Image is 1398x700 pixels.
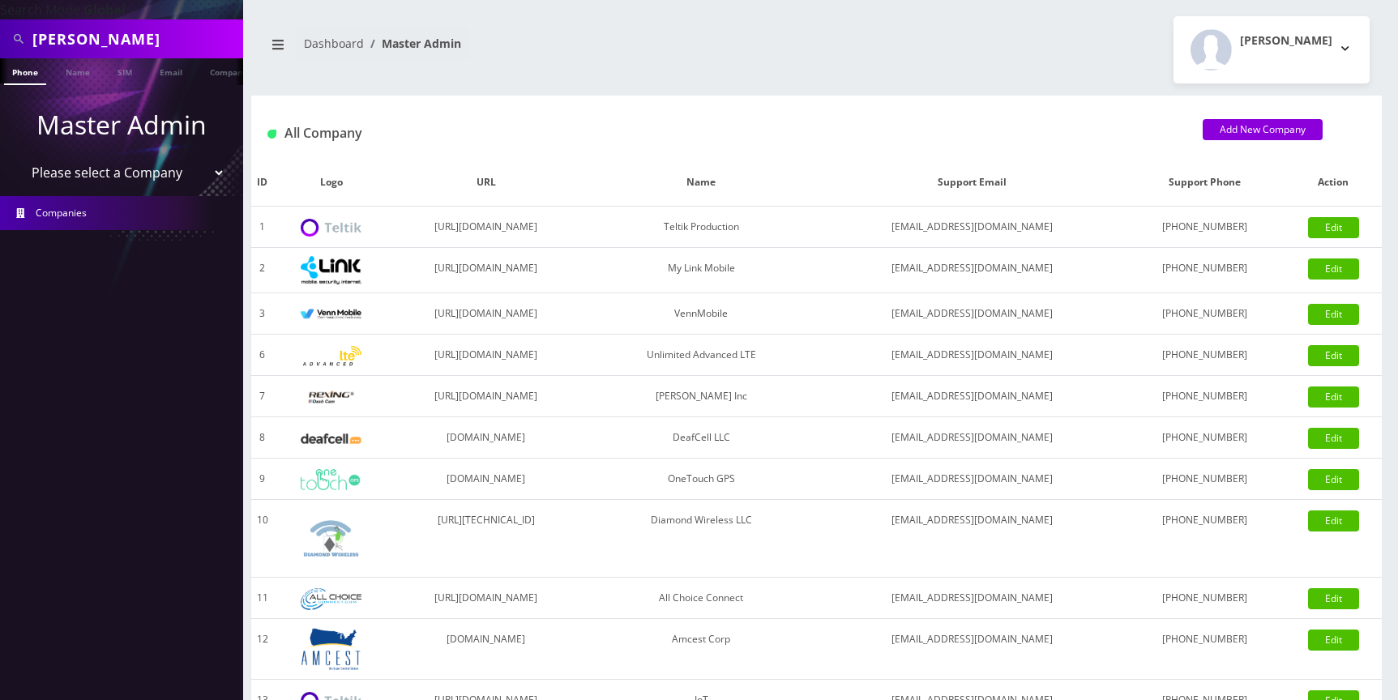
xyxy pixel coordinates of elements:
td: [PHONE_NUMBER] [1124,578,1285,619]
td: DeafCell LLC [584,417,819,459]
td: Diamond Wireless LLC [584,500,819,578]
td: 10 [251,500,274,578]
th: Support Phone [1124,159,1285,207]
td: [EMAIL_ADDRESS][DOMAIN_NAME] [819,248,1124,293]
img: My Link Mobile [301,256,361,284]
td: [URL][DOMAIN_NAME] [389,376,584,417]
button: [PERSON_NAME] [1174,16,1370,83]
a: Company [202,58,256,83]
a: Dashboard [304,36,364,51]
td: [EMAIL_ADDRESS][DOMAIN_NAME] [819,376,1124,417]
th: Logo [274,159,389,207]
td: [PHONE_NUMBER] [1124,335,1285,376]
td: [URL][TECHNICAL_ID] [389,500,584,578]
h2: [PERSON_NAME] [1240,34,1332,48]
a: Edit [1308,428,1359,449]
a: Edit [1308,345,1359,366]
a: Email [152,58,190,83]
th: ID [251,159,274,207]
a: SIM [109,58,140,83]
img: Unlimited Advanced LTE [301,346,361,366]
th: URL [389,159,584,207]
td: [PHONE_NUMBER] [1124,459,1285,500]
td: [PHONE_NUMBER] [1124,376,1285,417]
td: 12 [251,619,274,680]
td: [EMAIL_ADDRESS][DOMAIN_NAME] [819,619,1124,680]
a: Edit [1308,217,1359,238]
a: Edit [1308,304,1359,325]
a: Edit [1308,258,1359,280]
td: [URL][DOMAIN_NAME] [389,293,584,335]
img: Rexing Inc [301,390,361,405]
a: Edit [1308,630,1359,651]
th: Name [584,159,819,207]
td: [EMAIL_ADDRESS][DOMAIN_NAME] [819,417,1124,459]
td: [PHONE_NUMBER] [1124,500,1285,578]
a: Edit [1308,510,1359,531]
td: [URL][DOMAIN_NAME] [389,335,584,376]
td: 1 [251,207,274,248]
td: [PHONE_NUMBER] [1124,417,1285,459]
td: [EMAIL_ADDRESS][DOMAIN_NAME] [819,207,1124,248]
img: Amcest Corp [301,627,361,671]
td: 6 [251,335,274,376]
td: Teltik Production [584,207,819,248]
td: [EMAIL_ADDRESS][DOMAIN_NAME] [819,500,1124,578]
a: Name [58,58,98,83]
input: Search All Companies [32,23,239,54]
a: Edit [1308,588,1359,609]
td: [PHONE_NUMBER] [1124,293,1285,335]
img: VennMobile [301,309,361,320]
td: [EMAIL_ADDRESS][DOMAIN_NAME] [819,335,1124,376]
td: [PHONE_NUMBER] [1124,248,1285,293]
img: Diamond Wireless LLC [301,508,361,569]
td: [PHONE_NUMBER] [1124,207,1285,248]
td: 11 [251,578,274,619]
td: [EMAIL_ADDRESS][DOMAIN_NAME] [819,578,1124,619]
td: [URL][DOMAIN_NAME] [389,207,584,248]
a: Edit [1308,469,1359,490]
td: VennMobile [584,293,819,335]
nav: breadcrumb [263,27,805,73]
td: Unlimited Advanced LTE [584,335,819,376]
td: [PERSON_NAME] Inc [584,376,819,417]
td: [URL][DOMAIN_NAME] [389,578,584,619]
span: Companies [36,206,87,220]
td: [EMAIL_ADDRESS][DOMAIN_NAME] [819,459,1124,500]
td: Amcest Corp [584,619,819,680]
td: [DOMAIN_NAME] [389,619,584,680]
td: 8 [251,417,274,459]
td: 3 [251,293,274,335]
a: Edit [1308,386,1359,408]
img: Teltik Production [301,219,361,237]
td: [URL][DOMAIN_NAME] [389,248,584,293]
td: All Choice Connect [584,578,819,619]
td: [EMAIL_ADDRESS][DOMAIN_NAME] [819,293,1124,335]
td: 9 [251,459,274,500]
td: [PHONE_NUMBER] [1124,619,1285,680]
img: OneTouch GPS [301,469,361,490]
a: Add New Company [1203,119,1323,140]
td: [DOMAIN_NAME] [389,459,584,500]
strong: Global [83,1,126,19]
img: All Company [267,130,276,139]
td: My Link Mobile [584,248,819,293]
h1: All Company [267,126,1178,141]
td: [DOMAIN_NAME] [389,417,584,459]
a: Phone [4,58,46,85]
th: Action [1285,159,1382,207]
td: 7 [251,376,274,417]
img: DeafCell LLC [301,433,361,444]
td: OneTouch GPS [584,459,819,500]
img: All Choice Connect [301,588,361,610]
th: Support Email [819,159,1124,207]
li: Master Admin [364,35,461,52]
td: 2 [251,248,274,293]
